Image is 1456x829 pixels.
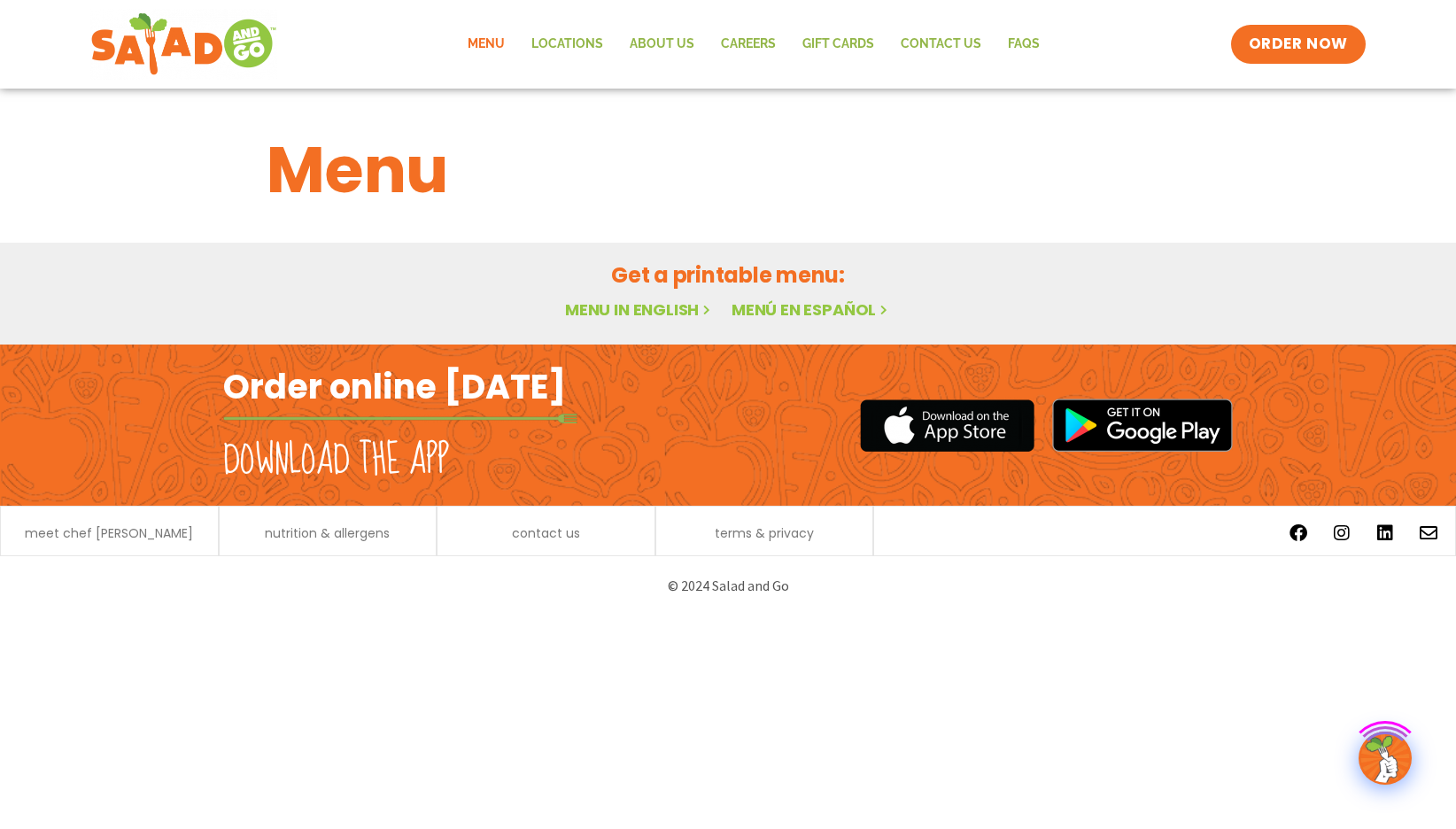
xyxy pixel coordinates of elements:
[1231,25,1366,64] a: ORDER NOW
[223,436,449,485] h2: Download the app
[565,298,714,321] a: Menu in English
[267,260,1189,291] h2: Get a printable menu:
[232,574,1224,598] p: © 2024 Salad and Go
[265,527,390,539] a: nutrition & allergens
[90,9,277,80] img: new-SAG-logo-768×292
[1249,34,1348,55] span: ORDER NOW
[1052,399,1233,452] img: google_play
[715,527,814,539] a: terms & privacy
[708,24,789,65] a: Careers
[223,414,577,423] img: fork
[887,24,995,65] a: Contact Us
[25,527,193,539] a: meet chef [PERSON_NAME]
[732,298,891,321] a: Menú en español
[616,24,708,65] a: About Us
[267,122,1189,218] h1: Menu
[454,24,518,65] a: Menu
[860,397,1034,454] img: appstore
[789,24,887,65] a: GIFT CARDS
[454,24,1053,65] nav: Menu
[995,24,1053,65] a: FAQs
[512,527,580,539] a: contact us
[223,365,566,408] h2: Order online [DATE]
[518,24,616,65] a: Locations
